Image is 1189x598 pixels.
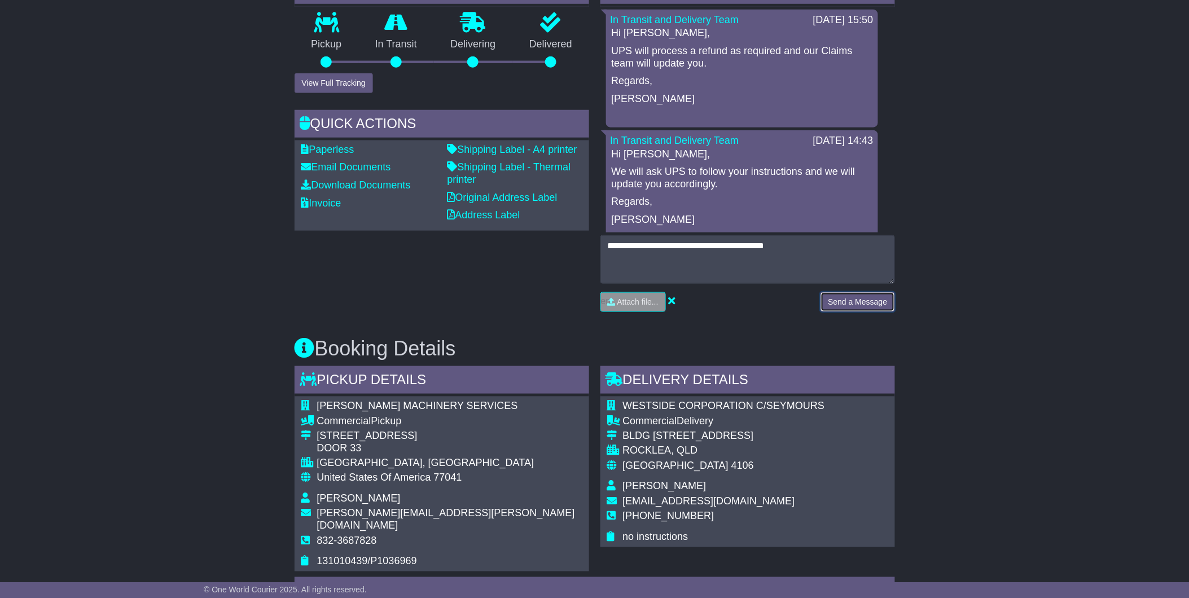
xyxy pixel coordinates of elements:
span: Commercial [317,415,371,426]
div: [STREET_ADDRESS] [317,430,582,442]
span: [PHONE_NUMBER] [623,511,714,522]
a: Shipping Label - Thermal printer [447,161,571,185]
span: [PERSON_NAME] MACHINERY SERVICES [317,400,518,411]
div: BLDG [STREET_ADDRESS] [623,430,825,442]
button: View Full Tracking [295,73,373,93]
p: We will ask UPS to follow your instructions and we will update you accordingly. [612,166,872,190]
p: UPS will process a refund as required and our Claims team will update you. [612,45,872,69]
span: [EMAIL_ADDRESS][DOMAIN_NAME] [623,496,795,507]
a: Address Label [447,209,520,221]
div: Pickup [317,415,582,428]
span: [PERSON_NAME][EMAIL_ADDRESS][PERSON_NAME][DOMAIN_NAME] [317,508,575,531]
button: Send a Message [821,292,894,312]
span: 832-3687828 [317,535,377,547]
div: [DATE] 15:50 [813,14,874,27]
div: [GEOGRAPHIC_DATA], [GEOGRAPHIC_DATA] [317,458,582,470]
a: Invoice [301,197,341,209]
h3: Booking Details [295,337,895,360]
div: [DATE] 14:43 [813,135,874,147]
span: United States Of America [317,472,431,483]
span: © One World Courier 2025. All rights reserved. [204,585,367,594]
p: Delivering [434,38,513,51]
a: Paperless [301,144,354,155]
p: Pickup [295,38,359,51]
div: Delivery [623,415,825,428]
p: Hi [PERSON_NAME], [612,27,872,39]
div: Pickup Details [295,366,589,397]
div: ROCKLEA, QLD [623,445,825,458]
p: Delivered [512,38,589,51]
div: Quick Actions [295,110,589,140]
p: [PERSON_NAME] [612,214,872,226]
span: [GEOGRAPHIC_DATA] [623,460,729,472]
span: 131010439/P1036969 [317,556,417,567]
a: Original Address Label [447,192,558,203]
span: 4106 [731,460,754,472]
span: WESTSIDE CORPORATION C/SEYMOURS [623,400,825,411]
p: Regards, [612,75,872,87]
span: [PERSON_NAME] [317,493,401,504]
a: Email Documents [301,161,391,173]
p: [PERSON_NAME] [612,93,872,105]
a: In Transit and Delivery Team [611,135,739,146]
div: Delivery Details [600,366,895,397]
p: Hi [PERSON_NAME], [612,148,872,161]
span: 77041 [434,472,462,483]
p: Regards, [612,196,872,208]
span: Commercial [623,415,677,426]
span: no instructions [623,531,688,543]
div: DOOR 33 [317,442,582,455]
a: Download Documents [301,179,411,191]
a: In Transit and Delivery Team [611,14,739,25]
p: In Transit [358,38,434,51]
span: [PERSON_NAME] [623,481,707,492]
a: Shipping Label - A4 printer [447,144,577,155]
